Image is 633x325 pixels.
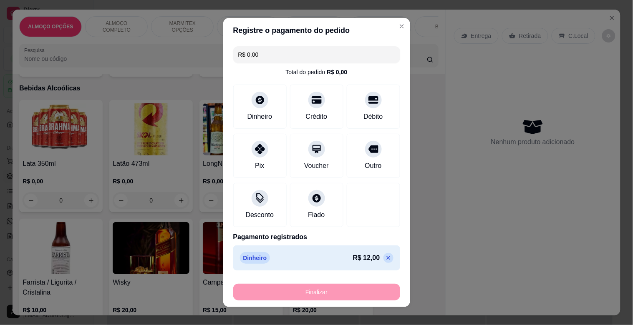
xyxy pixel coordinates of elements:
[233,232,400,242] p: Pagamento registrados
[223,18,410,43] header: Registre o pagamento do pedido
[327,68,347,76] div: R$ 0,00
[304,161,329,171] div: Voucher
[363,112,383,122] div: Débito
[246,210,274,220] div: Desconto
[247,112,272,122] div: Dinheiro
[306,112,328,122] div: Crédito
[365,161,381,171] div: Outro
[255,161,264,171] div: Pix
[240,252,270,264] p: Dinheiro
[238,46,395,63] input: Ex.: hambúrguer de cordeiro
[308,210,325,220] div: Fiado
[353,253,380,263] p: R$ 12,00
[285,68,347,76] div: Total do pedido
[395,20,409,33] button: Close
